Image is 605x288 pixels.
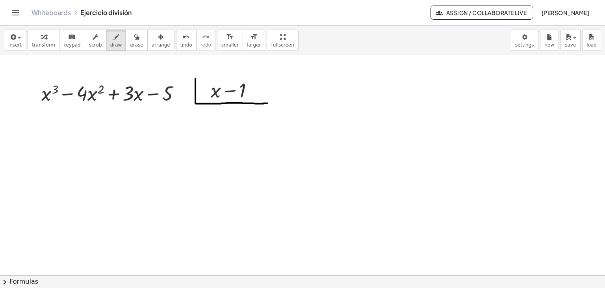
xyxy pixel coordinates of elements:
[28,30,59,51] button: transform
[89,42,102,48] span: scrub
[182,32,190,42] i: undo
[147,30,174,51] button: arrange
[130,42,143,48] span: erase
[180,42,192,48] span: undo
[247,42,261,48] span: larger
[226,32,234,42] i: format_size
[565,42,576,48] span: save
[267,30,298,51] button: fullscreen
[535,6,596,20] button: [PERSON_NAME]
[63,42,81,48] span: keypad
[110,42,122,48] span: draw
[540,30,559,51] button: new
[32,42,55,48] span: transform
[582,30,601,51] button: load
[196,30,215,51] button: redoredo
[32,9,71,17] a: Whiteboards
[9,6,22,19] button: Toggle navigation
[437,9,527,16] span: Assign / Collaborate Live
[541,9,589,16] span: [PERSON_NAME]
[544,42,554,48] span: new
[250,32,258,42] i: format_size
[431,6,533,20] button: Assign / Collaborate Live
[85,30,106,51] button: scrub
[59,30,85,51] button: keyboardkeypad
[176,30,197,51] button: undoundo
[202,32,210,42] i: redo
[200,42,211,48] span: redo
[152,42,170,48] span: arrange
[243,30,265,51] button: format_sizelarger
[511,30,538,51] button: settings
[586,42,597,48] span: load
[221,42,239,48] span: smaller
[106,30,126,51] button: draw
[126,30,147,51] button: erase
[271,42,294,48] span: fullscreen
[560,30,581,51] button: save
[8,42,22,48] span: insert
[515,42,534,48] span: settings
[217,30,243,51] button: format_sizesmaller
[4,30,26,51] button: insert
[68,32,76,42] i: keyboard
